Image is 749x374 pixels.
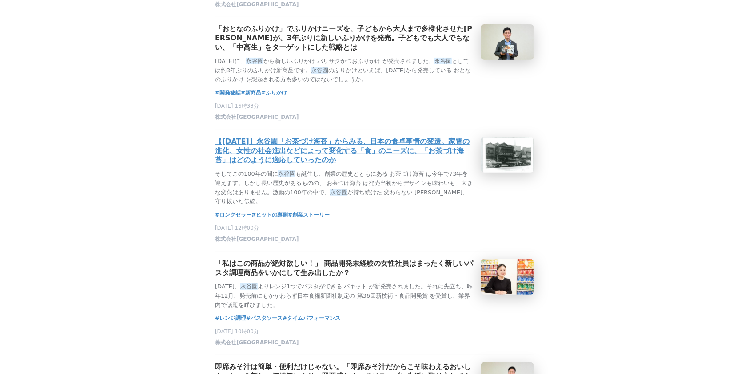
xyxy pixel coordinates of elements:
[215,88,241,97] a: #開発秘話
[246,314,283,323] a: #パスタソース
[311,67,328,74] em: 永谷園
[215,236,299,243] span: 株式会社[GEOGRAPHIC_DATA]
[215,210,251,219] a: #ロングセラー
[215,116,299,122] a: 株式会社[GEOGRAPHIC_DATA]
[215,4,299,10] a: 株式会社[GEOGRAPHIC_DATA]
[288,210,330,219] a: #創業ストーリー
[215,282,474,310] p: [DATE]、 よりレンジ1つでパスタができる パキット が新発売されました。それに先立ち、昨年12月、発売前にもかかわらず日本食糧新聞社制定の 第36回新技術・食品開発賞 を受賞し、業界内で話...
[246,58,263,64] em: 永谷園
[215,169,474,206] p: そしてこの100年の間に も誕生し、創業の歴史とともにある お茶づけ海苔 は今年で73年を迎えます。しかし長い歴史があるものの、 お茶づけ海苔 は発売当初からデザインも味わいも、大きな変化はあり...
[215,238,299,244] a: 株式会社[GEOGRAPHIC_DATA]
[283,314,340,323] a: #タイムパフォーマンス
[215,57,474,84] p: [DATE]に、 から新しいふりかけ パリサクかつおふりかけ が発売されました。 としては約3年ぶりのふりかけ新商品です。 のふりかけといえば、[DATE]から発売している おとなのふりかけ を...
[251,210,288,219] a: #ヒットの裏側
[215,314,246,323] a: #レンジ調理
[215,224,534,232] p: [DATE] 12時00分
[215,328,534,335] p: [DATE] 10時00分
[215,342,299,348] a: 株式会社[GEOGRAPHIC_DATA]
[241,88,261,97] a: #新商品
[215,259,534,310] a: 「私はこの商品が絶対欲しい！」 商品開発未経験の女性社員はまったく新しいパスタ調理商品をいかにして生み出したか？[DATE]、永谷園よりレンジ1つでパスタができる パキット が新発売されました。...
[215,137,534,206] a: 【[DATE]】永谷園「お茶づけ海苔」からみる、日本の食卓事情の変遷。家電の進化、女性の社会進出などによって変化する「食」のニーズに、「お茶づけ海苔」はどのように適応していったのかそしてこの10...
[215,24,534,84] a: 「おとなのふりかけ」でふりかけニーズを、子どもから大人まで多様化させた[PERSON_NAME]が、3年ぶりに新しいふりかけを発売。子どもでも大人でもない、「中高生」をターゲットにした戦略とは[...
[215,259,474,278] h3: 「私はこの商品が絶対欲しい！」 商品開発未経験の女性社員はまったく新しいパスタ調理商品をいかにして生み出したか？
[215,1,299,8] span: 株式会社[GEOGRAPHIC_DATA]
[240,283,258,290] em: 永谷園
[215,102,534,110] p: [DATE] 16時33分
[278,170,295,177] em: 永谷園
[215,114,299,121] span: 株式会社[GEOGRAPHIC_DATA]
[261,88,287,97] a: #ふりかけ
[434,58,452,64] em: 永谷園
[215,339,299,346] span: 株式会社[GEOGRAPHIC_DATA]
[330,189,347,196] em: 永谷園
[215,137,474,165] h3: 【[DATE]】永谷園「お茶づけ海苔」からみる、日本の食卓事情の変遷。家電の進化、女性の社会進出などによって変化する「食」のニーズに、「お茶づけ海苔」はどのように適応していったのか
[215,24,474,52] h3: 「おとなのふりかけ」でふりかけニーズを、子どもから大人まで多様化させた[PERSON_NAME]が、3年ぶりに新しいふりかけを発売。子どもでも大人でもない、「中高生」をターゲットにした戦略とは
